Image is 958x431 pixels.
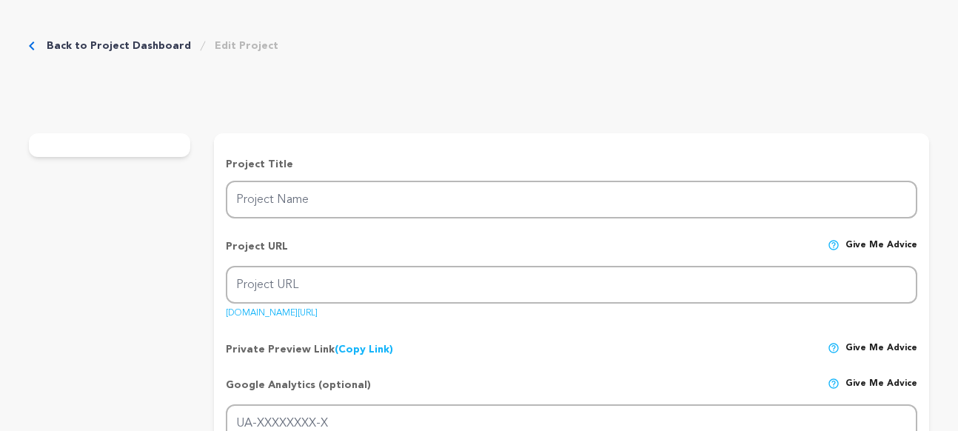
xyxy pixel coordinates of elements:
span: Give me advice [845,378,917,404]
a: (Copy Link) [335,344,393,355]
a: Back to Project Dashboard [47,39,191,53]
span: Give me advice [845,239,917,266]
input: Project Name [226,181,917,218]
img: help-circle.svg [828,239,840,251]
a: [DOMAIN_NAME][URL] [226,303,318,318]
img: help-circle.svg [828,378,840,390]
a: Edit Project [215,39,278,53]
p: Project Title [226,157,917,172]
p: Project URL [226,239,288,266]
input: Project URL [226,266,917,304]
img: help-circle.svg [828,342,840,354]
span: Give me advice [845,342,917,357]
div: Breadcrumb [29,39,278,53]
p: Google Analytics (optional) [226,378,371,404]
p: Private Preview Link [226,342,393,357]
